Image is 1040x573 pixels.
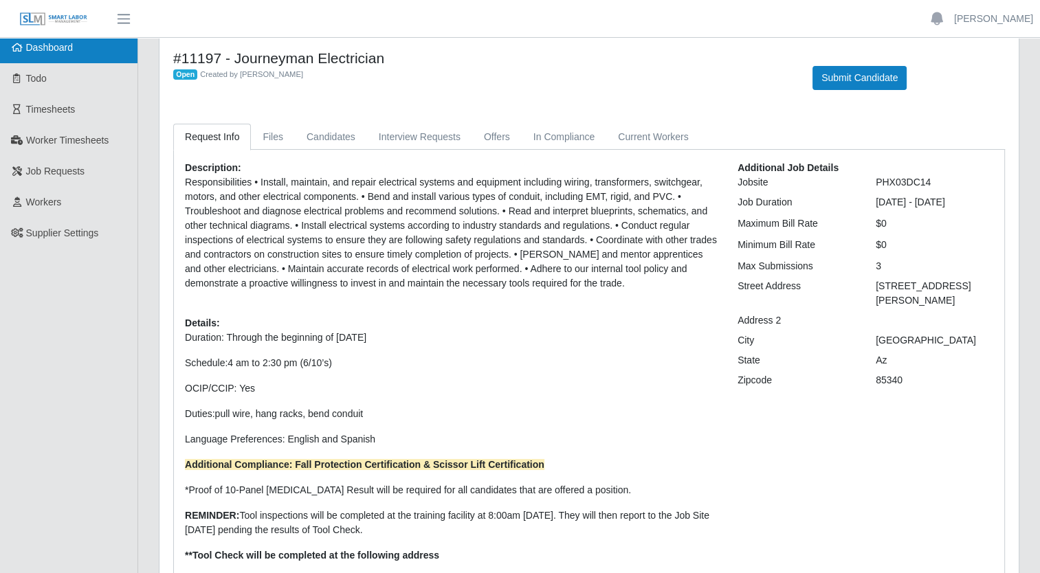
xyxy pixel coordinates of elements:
p: *Proof of 10-Panel [MEDICAL_DATA] Result will be required for all candidates that are offered a p... [185,483,717,497]
strong: Additional Compliance: Fall Protection Certification & Scissor Lift Certification [185,459,544,470]
div: $0 [865,216,1004,231]
img: SLM Logo [19,12,88,27]
div: Street Address [727,279,865,308]
div: Job Duration [727,195,865,210]
strong: REMINDER: [185,510,239,521]
p: Tool inspections will be completed at the training facility at 8:00am [DATE]. They will then repo... [185,508,717,537]
p: Duties: [185,407,717,421]
b: Details: [185,317,220,328]
a: Request Info [173,124,251,150]
p: Language Preferences: English and Spanish [185,432,717,447]
div: PHX03DC14 [865,175,1004,190]
span: Timesheets [26,104,76,115]
div: Max Submissions [727,259,865,273]
p: Duration: Through the beginning of [DATE] [185,330,717,345]
b: Additional Job Details [738,162,839,173]
div: Jobsite [727,175,865,190]
span: pull wire, hang racks, bend conduit [215,408,364,419]
div: 85340 [865,373,1004,387]
p: Schedule: [185,356,717,370]
div: Address 2 [727,313,865,328]
span: Todo [26,73,47,84]
span: Job Requests [26,166,85,177]
div: $0 [865,238,1004,252]
b: Description: [185,162,241,173]
span: Open [173,69,197,80]
span: Supplier Settings [26,227,99,238]
p: OCIP/CCIP: Yes [185,381,717,396]
a: Current Workers [606,124,700,150]
span: Worker Timesheets [26,135,109,146]
a: Files [251,124,295,150]
div: Minimum Bill Rate [727,238,865,252]
a: Offers [472,124,522,150]
a: In Compliance [522,124,607,150]
h4: #11197 - Journeyman Electrician [173,49,792,67]
span: 4 am to 2:30 pm (6/10’s) [228,357,331,368]
div: [STREET_ADDRESS][PERSON_NAME] [865,279,1004,308]
a: Interview Requests [367,124,472,150]
p: Responsibilities • Install, maintain, and repair electrical systems and equipment including wirin... [185,175,717,291]
div: [GEOGRAPHIC_DATA] [865,333,1004,348]
div: Zipcode [727,373,865,387]
button: Submit Candidate [812,66,907,90]
span: Workers [26,196,62,207]
span: Dashboard [26,42,74,53]
div: State [727,353,865,368]
div: Maximum Bill Rate [727,216,865,231]
div: [DATE] - [DATE] [865,195,1004,210]
strong: **Tool Check will be completed at the following address [185,550,439,561]
a: [PERSON_NAME] [954,12,1033,26]
div: Az [865,353,1004,368]
div: City [727,333,865,348]
a: Candidates [295,124,367,150]
span: Created by [PERSON_NAME] [200,70,303,78]
div: 3 [865,259,1004,273]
